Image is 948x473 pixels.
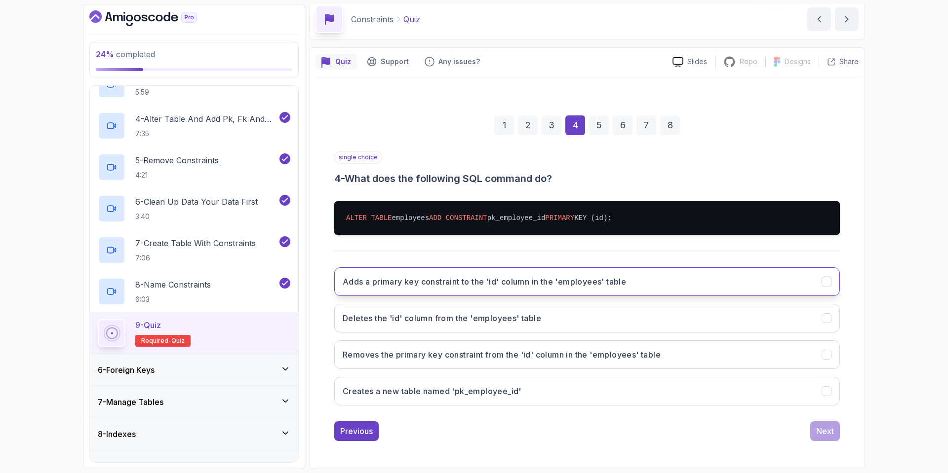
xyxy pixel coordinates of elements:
button: Support button [361,54,415,70]
p: 9 - Quiz [135,319,161,331]
p: 7:35 [135,129,277,139]
p: 6:03 [135,294,211,304]
p: Constraints [351,13,394,25]
p: Quiz [335,57,351,67]
button: next content [835,7,859,31]
a: Dashboard [89,10,220,26]
span: TABLE [371,214,392,222]
button: Removes the primary key constraint from the 'id' column in the 'employees' table [334,340,840,369]
button: Creates a new table named 'pk_employee_id' [334,377,840,405]
div: 6 [613,115,632,135]
button: quiz button [316,54,357,70]
div: 3 [542,115,561,135]
p: 5 - Remove Constraints [135,154,219,166]
div: 7 [636,115,656,135]
span: quiz [171,337,185,345]
button: previous content [807,7,831,31]
span: ALTER [346,214,367,222]
p: Share [839,57,859,67]
div: 5 [589,115,609,135]
a: Slides [665,57,715,67]
p: Slides [687,57,707,67]
h3: 9 - Analyse Queries [98,460,167,472]
button: Previous [334,421,379,441]
div: 4 [565,115,585,135]
p: 3:40 [135,212,258,221]
p: Any issues? [438,57,480,67]
p: Designs [785,57,811,67]
h3: 6 - Foreign Keys [98,364,155,376]
h3: 4 - What does the following SQL command do? [334,172,840,185]
button: Deletes the 'id' column from the 'employees' table [334,304,840,332]
button: 4-Alter Table And Add Pk, Fk And Check Constraints7:35 [98,112,290,140]
p: 5:59 [135,87,277,97]
div: 1 [494,115,514,135]
span: CONSTRAINT [446,214,487,222]
h3: Removes the primary key constraint from the 'id' column in the 'employees' table [343,349,661,361]
button: 8-Name Constraints6:03 [98,278,290,305]
span: completed [96,49,155,59]
button: 7-Manage Tables [90,386,298,418]
span: Required- [141,337,171,345]
p: 6 - Clean Up Data Your Data First [135,196,258,208]
button: 5-Remove Constraints4:21 [98,153,290,181]
span: PRIMARY [545,214,574,222]
span: ADD [429,214,441,222]
p: 4 - Alter Table And Add Pk, Fk And Check Constraints [135,113,277,125]
div: Next [816,425,834,437]
pre: employees pk_employee_id KEY (id); [334,201,840,235]
button: Feedback button [419,54,486,70]
button: 9-QuizRequired-quiz [98,319,290,347]
p: 7:06 [135,253,256,263]
button: Share [819,57,859,67]
h3: Adds a primary key constraint to the 'id' column in the 'employees' table [343,276,626,288]
div: 2 [518,115,538,135]
span: 24 % [96,49,114,59]
h3: Deletes the 'id' column from the 'employees' table [343,312,541,324]
div: Previous [340,425,373,437]
button: Adds a primary key constraint to the 'id' column in the 'employees' table [334,267,840,296]
p: 4:21 [135,170,219,180]
button: 7-Create Table With Constraints7:06 [98,236,290,264]
p: 7 - Create Table With Constraints [135,237,256,249]
p: Repo [740,57,757,67]
button: 8-Indexes [90,418,298,450]
p: 8 - Name Constraints [135,279,211,291]
p: Support [381,57,409,67]
h3: 7 - Manage Tables [98,396,163,408]
h3: 8 - Indexes [98,428,136,440]
h3: Creates a new table named 'pk_employee_id' [343,385,521,397]
button: 6-Clean Up Data Your Data First3:40 [98,195,290,222]
p: Quiz [403,13,420,25]
button: Next [810,421,840,441]
p: single choice [334,151,382,164]
button: 6-Foreign Keys [90,354,298,386]
div: 8 [660,115,680,135]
